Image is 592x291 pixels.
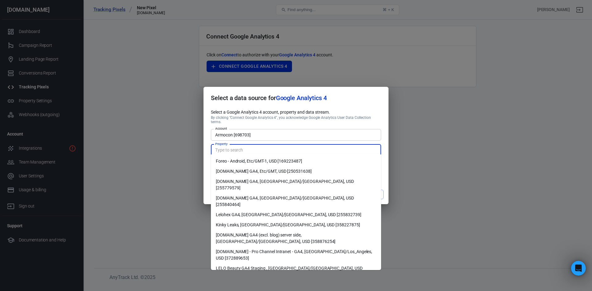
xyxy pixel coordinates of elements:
[276,94,327,102] span: Google Analytics 4
[213,146,378,154] input: Type to search
[211,156,381,166] li: Foreo - Android, Etc/GMT-1, USD [169223487]
[215,126,227,131] label: Account
[10,39,96,45] div: Hey [PERSON_NAME],
[211,220,381,230] li: Kinky Leaks, [GEOGRAPHIC_DATA]/[GEOGRAPHIC_DATA], USD [358227875]
[10,45,96,57] div: Which option best applies to your reason for contacting AnyTrack [DATE]?
[5,35,101,61] div: Hey [PERSON_NAME],Which option best applies to your reason for contacting AnyTrack [DATE]?AnyTrac...
[211,263,381,280] li: LELO Beauty GA4 Staging , [GEOGRAPHIC_DATA]/[GEOGRAPHIC_DATA], USD [375636816]
[211,176,381,193] li: [DOMAIN_NAME] GA4, [GEOGRAPHIC_DATA]/[GEOGRAPHIC_DATA], USD [255779579]
[39,6,61,10] h1: AnyTrack
[211,230,381,247] li: [DOMAIN_NAME] GA4 (excl. blog) server side, [GEOGRAPHIC_DATA]/[GEOGRAPHIC_DATA], USD [358876254]
[5,35,118,75] div: AnyTrack says…
[33,179,115,191] button: 🎓 Learn about AnyTrack features
[215,142,228,146] label: Property
[211,210,381,220] li: Lelohex GA4, [GEOGRAPHIC_DATA]/[GEOGRAPHIC_DATA], USD [255832739]
[211,247,381,263] li: [DOMAIN_NAME] - Pro Channel Intranet - GA4, [GEOGRAPHIC_DATA]/Los_Angeles, USD [372889653]
[71,164,115,176] button: 📅 Book a demo
[203,87,388,109] h2: Select a data source for
[108,2,119,14] div: Close
[213,131,378,139] input: Type to search
[10,62,47,66] div: AnyTrack • Just now
[211,115,381,124] p: By clicking "Connect Google Analytics 4", you acknowledge Google Analytics User Data Collection t...
[18,3,27,13] img: Profile image for Laurent
[97,2,108,14] button: Home
[16,164,70,176] button: 💬 Technical Support
[211,193,381,210] li: [DOMAIN_NAME] GA4, [GEOGRAPHIC_DATA]/[GEOGRAPHIC_DATA], USD [255840464]
[211,109,381,115] p: Select a Google Analytics 4 account, property and data stream.
[4,2,16,14] button: go back
[26,3,36,13] img: Profile image for Jose
[571,261,586,276] iframe: Intercom live chat
[211,166,381,176] li: [DOMAIN_NAME] GA4, Etc/GMT, USD [250531638]
[86,194,115,207] button: 💳 Billing
[32,194,84,207] button: 💡 Feature Request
